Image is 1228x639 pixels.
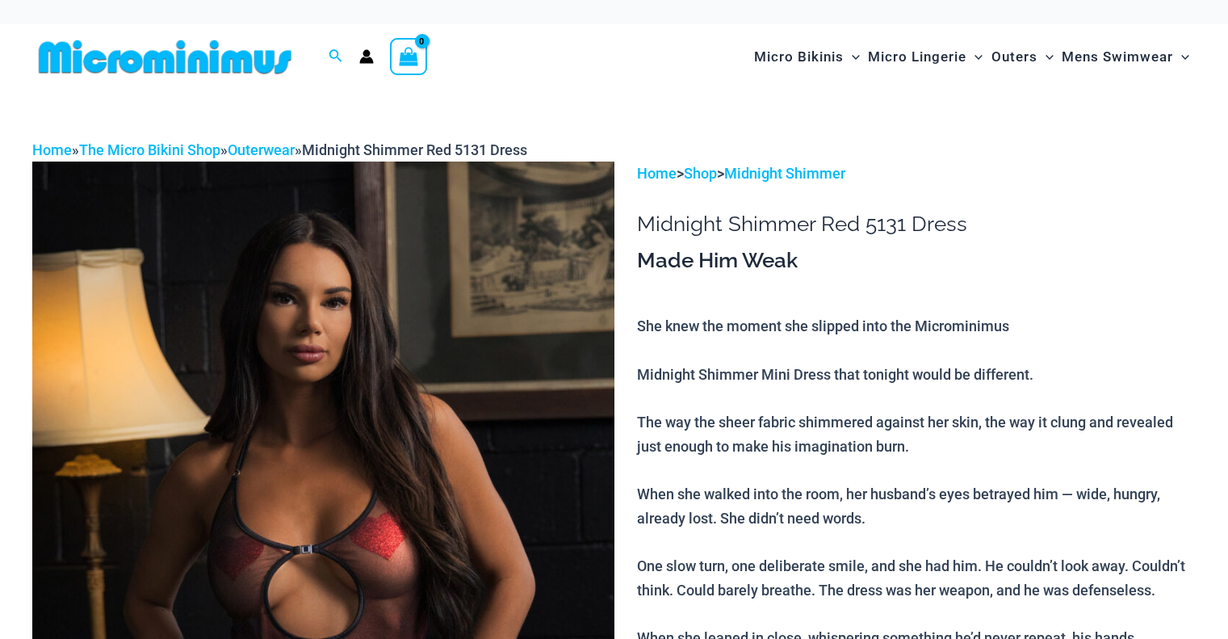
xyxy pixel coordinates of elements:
[991,36,1037,78] span: Outers
[302,141,527,158] span: Midnight Shimmer Red 5131 Dress
[750,32,864,82] a: Micro BikinisMenu ToggleMenu Toggle
[329,47,343,67] a: Search icon link
[32,39,298,75] img: MM SHOP LOGO FLAT
[1058,32,1193,82] a: Mens SwimwearMenu ToggleMenu Toggle
[1037,36,1054,78] span: Menu Toggle
[966,36,983,78] span: Menu Toggle
[754,36,844,78] span: Micro Bikinis
[844,36,860,78] span: Menu Toggle
[868,36,966,78] span: Micro Lingerie
[79,141,220,158] a: The Micro Bikini Shop
[228,141,295,158] a: Outerwear
[864,32,987,82] a: Micro LingerieMenu ToggleMenu Toggle
[637,247,1196,275] h3: Made Him Weak
[32,141,527,158] span: » » »
[987,32,1058,82] a: OutersMenu ToggleMenu Toggle
[637,212,1196,237] h1: Midnight Shimmer Red 5131 Dress
[637,165,677,182] a: Home
[32,141,72,158] a: Home
[359,49,374,64] a: Account icon link
[1173,36,1189,78] span: Menu Toggle
[1062,36,1173,78] span: Mens Swimwear
[748,30,1196,84] nav: Site Navigation
[724,165,845,182] a: Midnight Shimmer
[390,38,427,75] a: View Shopping Cart, empty
[684,165,717,182] a: Shop
[637,162,1196,186] p: > >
